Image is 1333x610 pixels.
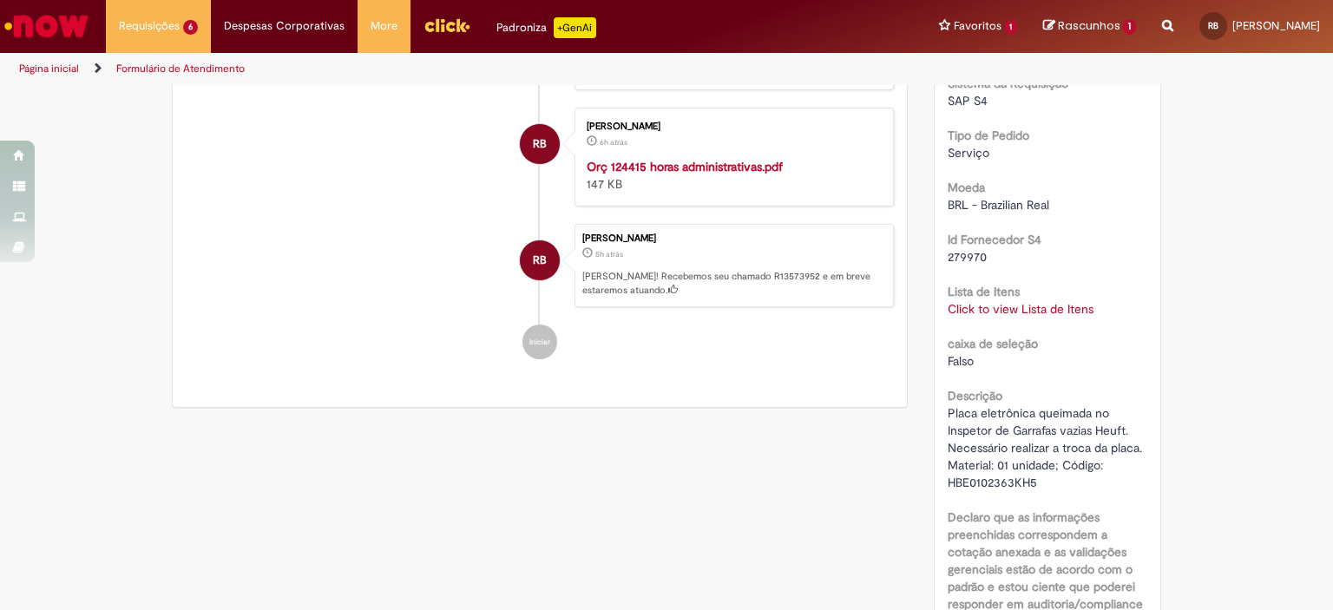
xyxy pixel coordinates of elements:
[554,17,596,38] p: +GenAi
[948,388,1002,403] b: Descrição
[520,124,560,164] div: Rubens Da Silva Barros
[948,405,1142,490] span: Placa eletrônica queimada no Inspetor de Garrafas vazias Heuft. Necessário realizar a troca da pl...
[496,17,596,38] div: Padroniza
[587,159,783,174] a: Orç 124415 horas administrativas.pdf
[582,233,884,244] div: [PERSON_NAME]
[19,62,79,75] a: Página inicial
[948,197,1049,213] span: BRL - Brazilian Real
[424,12,470,38] img: click_logo_yellow_360x200.png
[948,301,1093,317] a: Click to view Lista de Itens
[948,145,989,161] span: Serviço
[948,353,974,369] span: Falso
[116,62,245,75] a: Formulário de Atendimento
[948,128,1029,143] b: Tipo de Pedido
[948,93,988,108] span: SAP S4
[600,137,627,148] span: 6h atrás
[1058,17,1120,34] span: Rascunhos
[119,17,180,35] span: Requisições
[595,249,623,259] time: 28/09/2025 13:53:34
[1005,20,1018,35] span: 1
[948,336,1038,351] b: caixa de seleção
[2,9,91,43] img: ServiceNow
[1043,18,1136,35] a: Rascunhos
[224,17,345,35] span: Despesas Corporativas
[948,75,1068,91] b: Sistema da Requisição
[1208,20,1218,31] span: RB
[13,53,876,85] ul: Trilhas de página
[954,17,1001,35] span: Favoritos
[582,270,884,297] p: [PERSON_NAME]! Recebemos seu chamado R13573952 e em breve estaremos atuando.
[520,240,560,280] div: Rubens Da Silva Barros
[600,137,627,148] time: 28/09/2025 12:12:08
[948,284,1020,299] b: Lista de Itens
[183,20,198,35] span: 6
[948,249,987,265] span: 279970
[371,17,397,35] span: More
[587,158,876,193] div: 147 KB
[1232,18,1320,33] span: [PERSON_NAME]
[186,224,894,307] li: Rubens Da Silva Barros
[533,239,547,281] span: RB
[1123,19,1136,35] span: 1
[595,249,623,259] span: 5h atrás
[948,180,985,195] b: Moeda
[533,123,547,165] span: RB
[587,121,876,132] div: [PERSON_NAME]
[948,232,1041,247] b: Id Fornecedor S4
